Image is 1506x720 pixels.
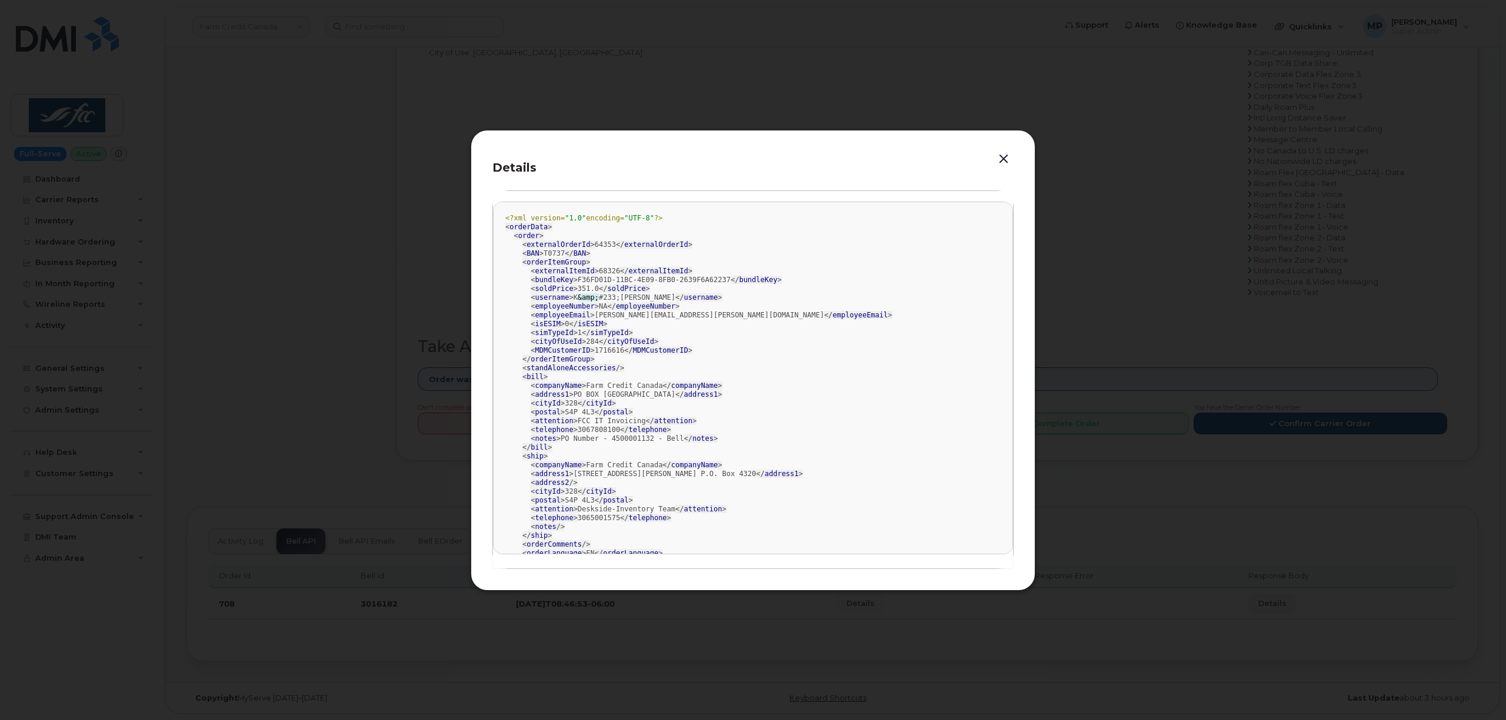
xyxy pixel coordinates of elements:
[662,461,722,469] span: </ >
[675,293,722,302] span: </ >
[624,240,688,249] span: externalOrderId
[582,329,633,337] span: </ >
[531,346,594,354] span: < >
[527,258,586,266] span: orderItemGroup
[675,505,727,513] span: </ >
[832,311,888,319] span: employeeEmail
[531,461,586,469] span: < >
[531,329,578,337] span: < >
[595,496,633,504] span: </ >
[527,240,590,249] span: externalOrderId
[531,399,565,407] span: < >
[692,434,714,443] span: notes
[824,311,892,319] span: </ >
[756,470,802,478] span: </ >
[531,267,599,275] span: < >
[565,249,590,257] span: </ >
[671,461,718,469] span: companyName
[535,408,561,416] span: postal
[505,223,552,231] span: < >
[531,320,565,328] span: < >
[535,478,569,487] span: address2
[535,514,574,522] span: telephone
[531,470,573,478] span: < >
[531,496,565,504] span: < >
[620,514,671,522] span: </ >
[531,337,586,346] span: < >
[535,284,574,293] span: soldPrice
[616,240,692,249] span: </ >
[505,214,1001,575] div: 64353 T0737 68326 F36FD01D-11BC-4E09-8FB0-2639F6A62237 351.0 K #233;[PERSON_NAME] NA [PERSON_NAME...
[675,390,722,398] span: </ >
[531,443,548,451] span: bill
[607,284,645,293] span: soldPrice
[586,399,611,407] span: cityId
[603,408,628,416] span: postal
[603,496,628,504] span: postal
[1455,669,1497,711] iframe: Messenger Launcher
[531,426,578,434] span: < >
[624,214,654,222] span: "UTF-8"
[522,373,548,381] span: < >
[522,249,544,257] span: < >
[535,496,561,504] span: postal
[684,434,718,443] span: </ >
[603,549,658,557] span: orderLanguage
[531,505,578,513] span: < >
[505,214,662,222] span: <?xml version= encoding= ?>
[535,320,561,328] span: isESIM
[765,470,799,478] span: address1
[531,355,590,363] span: orderItemGroup
[527,249,539,257] span: BAN
[739,276,777,284] span: bundleKey
[527,540,582,548] span: orderComments
[535,487,561,495] span: cityId
[522,531,552,540] span: </ >
[527,364,616,372] span: standAloneAccessories
[620,426,671,434] span: </ >
[514,232,544,240] span: < >
[535,390,569,398] span: address1
[578,487,616,495] span: </ >
[522,240,595,249] span: < >
[522,540,591,548] span: < />
[522,355,595,363] span: </ >
[629,267,688,275] span: externalItemId
[531,434,561,443] span: < >
[578,399,616,407] span: </ >
[535,276,574,284] span: bundleKey
[535,399,561,407] span: cityId
[684,390,718,398] span: address1
[595,549,663,557] span: </ >
[607,337,654,346] span: cityOfUseId
[535,505,574,513] span: attention
[527,452,544,460] span: ship
[535,267,595,275] span: externalItemId
[531,417,578,425] span: < >
[531,514,578,522] span: < >
[522,364,624,372] span: < />
[578,293,599,302] span: &amp;
[531,487,565,495] span: < >
[586,487,611,495] span: cityId
[531,311,594,319] span: < >
[535,311,591,319] span: employeeEmail
[522,452,548,460] span: < >
[531,284,578,293] span: < >
[629,426,667,434] span: telephone
[535,302,595,310] span: employeeNumber
[578,320,603,328] span: isESIM
[599,284,650,293] span: </ >
[595,408,633,416] span: </ >
[535,346,591,354] span: MDMCustomerID
[531,478,577,487] span: < />
[535,417,574,425] span: attention
[633,346,688,354] span: MDMCustomerID
[522,258,591,266] span: < >
[535,434,557,443] span: notes
[569,320,607,328] span: </ >
[531,381,586,390] span: < >
[616,302,675,310] span: employeeNumber
[620,267,692,275] span: </ >
[531,302,599,310] span: < >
